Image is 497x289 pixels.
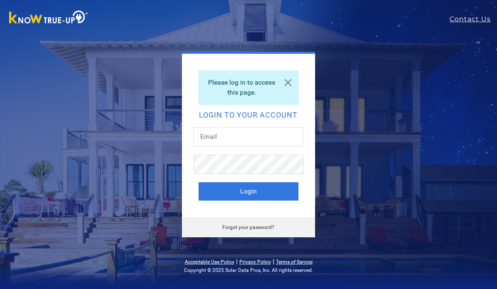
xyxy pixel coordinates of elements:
a: Privacy Policy [239,259,271,265]
img: Know True-Up [5,9,92,28]
a: Terms of Service [276,259,313,265]
div: Please log in to access this page. [199,70,298,105]
input: Email [194,127,303,146]
a: Contact Us [450,14,497,24]
button: Login [199,182,298,201]
a: Forgot your password? [222,224,274,230]
h2: Login to your account [199,111,298,119]
span: | [273,257,274,265]
a: Acceptable Use Policy [185,259,234,265]
a: Close [278,71,298,94]
span: | [236,257,238,265]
